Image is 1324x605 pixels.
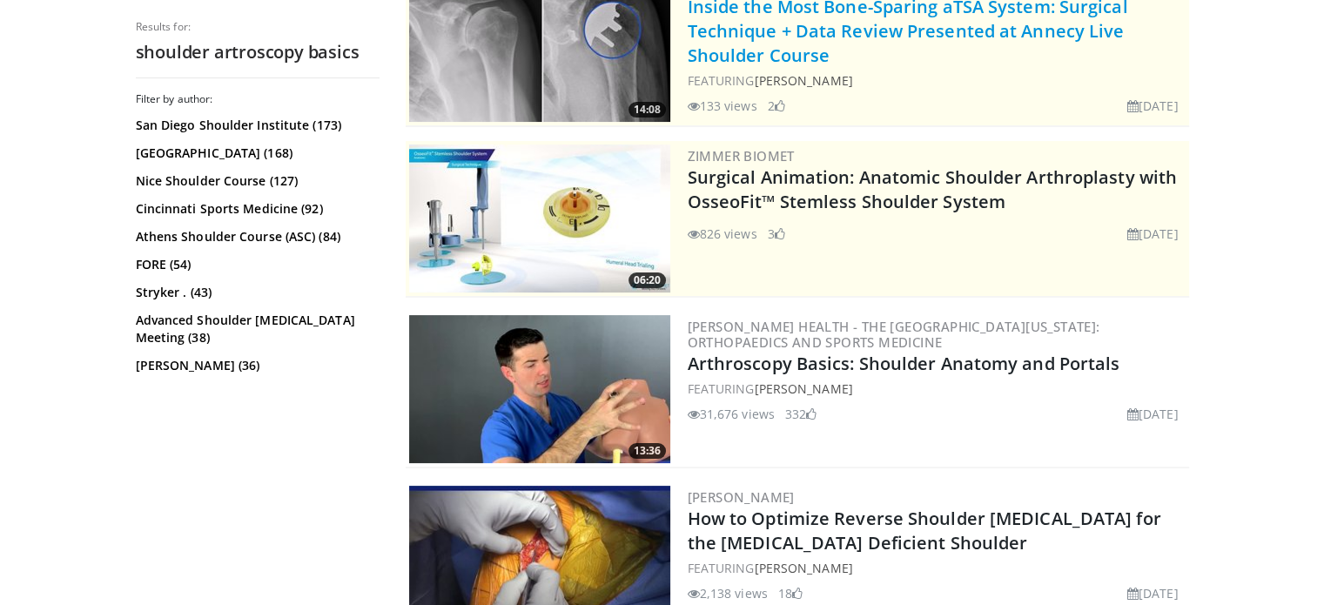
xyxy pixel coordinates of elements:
[768,97,785,115] li: 2
[754,560,852,576] a: [PERSON_NAME]
[136,200,375,218] a: Cincinnati Sports Medicine (92)
[688,507,1161,555] a: How to Optimize Reverse Shoulder [MEDICAL_DATA] for the [MEDICAL_DATA] Deficient Shoulder
[409,145,670,292] img: 84e7f812-2061-4fff-86f6-cdff29f66ef4.300x170_q85_crop-smart_upscale.jpg
[136,256,375,273] a: FORE (54)
[628,272,666,288] span: 06:20
[688,584,768,602] li: 2,138 views
[136,41,380,64] h2: shoulder artroscopy basics
[136,92,380,106] h3: Filter by author:
[628,443,666,459] span: 13:36
[628,102,666,118] span: 14:08
[136,228,375,245] a: Athens Shoulder Course (ASC) (84)
[688,147,795,165] a: Zimmer Biomet
[1127,225,1179,243] li: [DATE]
[688,225,757,243] li: 826 views
[136,357,375,374] a: [PERSON_NAME] (36)
[1127,405,1179,423] li: [DATE]
[768,225,785,243] li: 3
[778,584,803,602] li: 18
[409,145,670,292] a: 06:20
[688,165,1178,213] a: Surgical Animation: Anatomic Shoulder Arthroplasty with OsseoFit™ Stemless Shoulder System
[688,405,775,423] li: 31,676 views
[754,72,852,89] a: [PERSON_NAME]
[136,284,375,301] a: Stryker . (43)
[688,97,757,115] li: 133 views
[136,20,380,34] p: Results for:
[688,71,1186,90] div: FEATURING
[688,380,1186,398] div: FEATURING
[409,315,670,463] img: 9534a039-0eaa-4167-96cf-d5be049a70d8.300x170_q85_crop-smart_upscale.jpg
[136,312,375,346] a: Advanced Shoulder [MEDICAL_DATA] Meeting (38)
[1127,97,1179,115] li: [DATE]
[754,380,852,397] a: [PERSON_NAME]
[785,405,817,423] li: 332
[136,145,375,162] a: [GEOGRAPHIC_DATA] (168)
[688,352,1120,375] a: Arthroscopy Basics: Shoulder Anatomy and Portals
[688,559,1186,577] div: FEATURING
[1127,584,1179,602] li: [DATE]
[688,318,1100,351] a: [PERSON_NAME] Health - The [GEOGRAPHIC_DATA][US_STATE]: Orthopaedics and Sports Medicine
[409,315,670,463] a: 13:36
[688,488,795,506] a: [PERSON_NAME]
[136,117,375,134] a: San Diego Shoulder Institute (173)
[136,172,375,190] a: Nice Shoulder Course (127)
